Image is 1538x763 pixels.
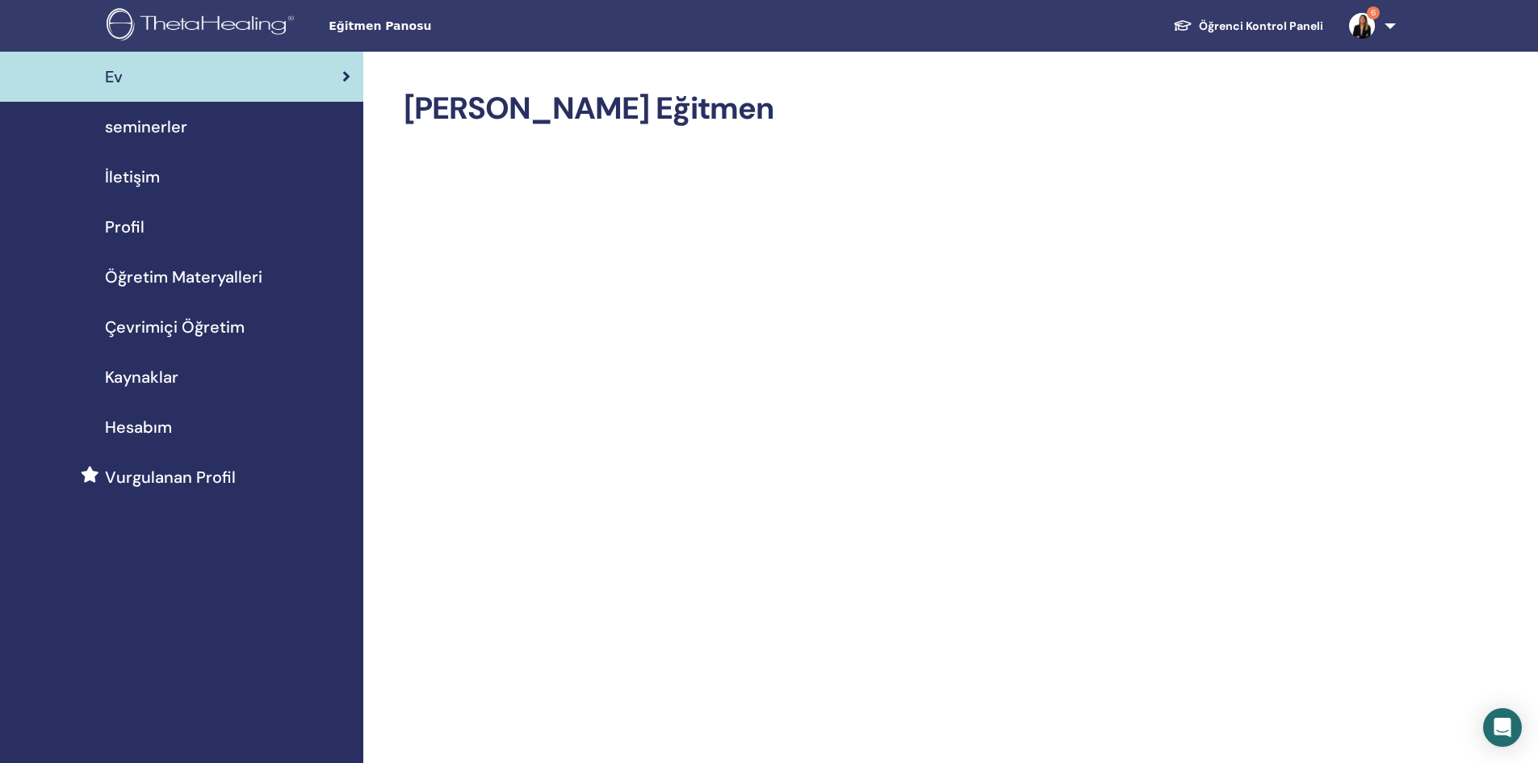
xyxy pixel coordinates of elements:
[105,315,245,339] span: Çevrimiçi Öğretim
[105,65,123,89] span: Ev
[105,115,187,139] span: seminerler
[329,18,571,35] span: Eğitmen Panosu
[1173,19,1192,32] img: graduation-cap-white.svg
[1160,11,1336,41] a: Öğrenci Kontrol Paneli
[1349,13,1375,39] img: default.jpg
[105,465,236,489] span: Vurgulanan Profil
[105,415,172,439] span: Hesabım
[105,165,160,189] span: İletişim
[105,215,145,239] span: Profil
[105,265,262,289] span: Öğretim Materyalleri
[1483,708,1522,747] div: Open Intercom Messenger
[105,365,178,389] span: Kaynaklar
[1367,6,1380,19] span: 6
[404,90,1372,128] h2: [PERSON_NAME] Eğitmen
[107,8,300,44] img: logo.png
